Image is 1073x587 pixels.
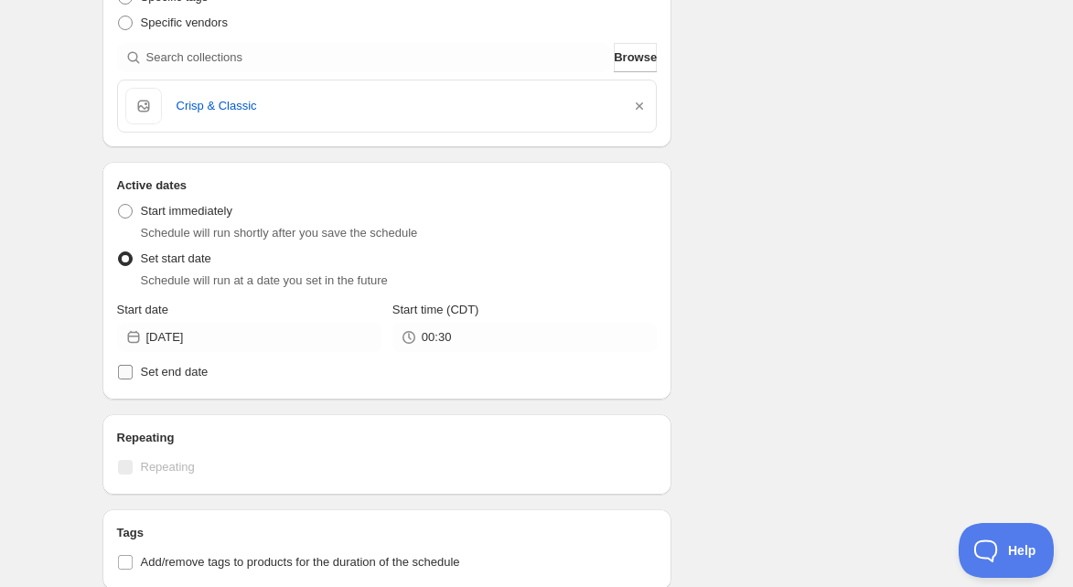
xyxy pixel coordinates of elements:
iframe: Toggle Customer Support [959,523,1055,578]
h2: Tags [117,524,658,542]
span: Start date [117,303,168,316]
h2: Repeating [117,429,658,447]
span: Schedule will run at a date you set in the future [141,273,388,287]
span: Start immediately [141,204,232,218]
span: Add/remove tags to products for the duration of the schedule [141,555,460,569]
button: Browse [614,43,657,72]
h2: Active dates [117,176,658,195]
span: Schedule will run shortly after you save the schedule [141,226,418,240]
span: Browse [614,48,657,67]
a: Crisp & Classic [177,97,617,115]
span: Specific vendors [141,16,228,29]
span: Start time (CDT) [392,303,479,316]
input: Search collections [146,43,611,72]
span: Repeating [141,460,195,474]
span: Set end date [141,365,209,379]
span: Set start date [141,251,211,265]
